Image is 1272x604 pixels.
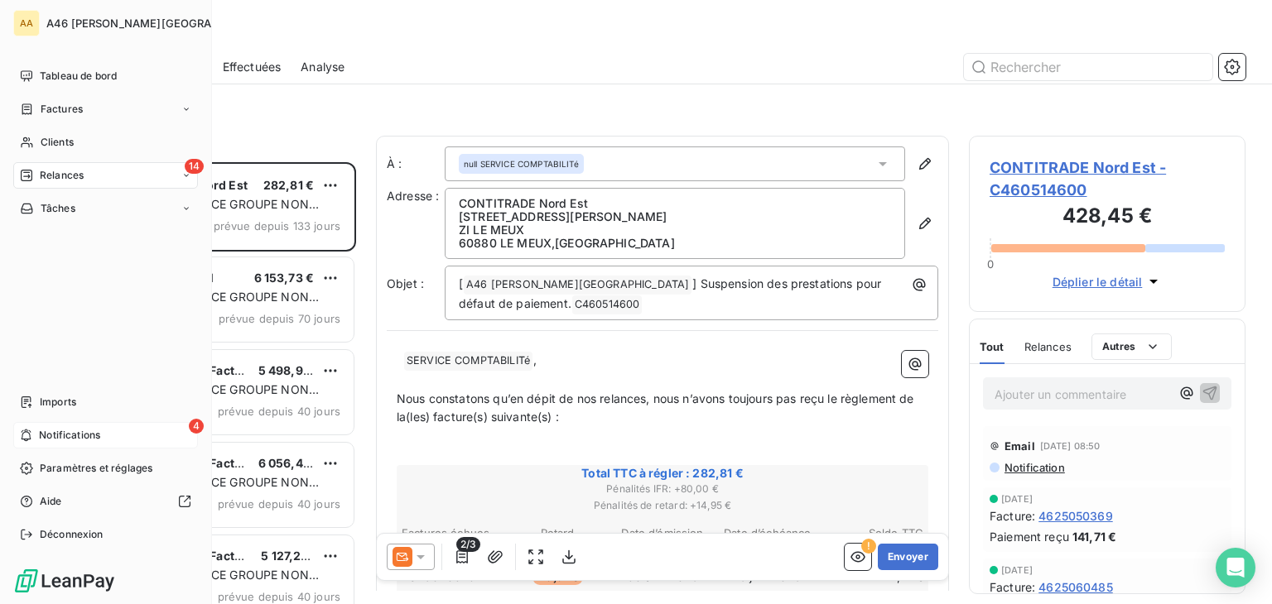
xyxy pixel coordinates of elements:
div: AA [13,10,40,36]
span: Total [826,591,926,604]
span: Relances [40,168,84,183]
span: C460514600 [572,295,643,314]
span: Relances [1024,340,1072,353]
span: Aide [40,494,62,509]
th: Retard [506,525,609,542]
span: Paiement reçu [990,528,1069,545]
span: A46 [PERSON_NAME][GEOGRAPHIC_DATA] [46,17,275,30]
div: grid [79,162,356,604]
p: CONTITRADE Nord Est [459,197,891,210]
span: [ [459,276,463,290]
span: [DATE] 08:50 [1040,441,1101,451]
span: A46 [PERSON_NAME][GEOGRAPHIC_DATA] [464,276,691,295]
th: Date d’échéance [715,525,819,542]
span: PLAN DE RELANCE GROUPE NON AUTOMATIQUE [118,197,319,228]
button: Autres [1091,333,1172,360]
span: Notifications [39,428,100,443]
span: Tout [980,340,1005,353]
span: 141,71 € [1072,528,1116,545]
span: 6 153,73 € [254,271,315,285]
span: Imports [40,395,76,410]
span: PLAN DE RELANCE GROUPE NON AUTOMATIQUE [118,290,319,320]
div: Open Intercom Messenger [1216,548,1255,587]
span: prévue depuis 40 jours [218,497,340,511]
span: 5 498,90 € [258,363,322,377]
span: [DATE] [1001,494,1033,504]
th: Date d’émission [611,525,715,542]
span: Email [1005,439,1035,453]
p: [STREET_ADDRESS][PERSON_NAME] [459,210,891,223]
span: Paramètres et réglages [40,461,152,476]
span: Notification [1003,461,1065,474]
button: Envoyer [878,544,938,570]
span: prévue depuis 40 jours [218,405,340,418]
span: PLAN DE RELANCE GROUPE NON AUTOMATIQUE [118,475,319,506]
span: prévue depuis 40 jours [218,590,340,603]
button: Déplier le détail [1048,272,1168,291]
span: prévue depuis 133 jours [214,219,340,232]
th: Factures échues [401,525,504,542]
label: À : [387,156,445,172]
span: Déplier le détail [1053,273,1143,290]
span: 6 056,45 € [258,456,322,470]
span: Effectuées [223,59,282,75]
span: ] Suspension des prestations pour défaut de paiement. [459,276,884,310]
h3: 428,45 € [990,201,1225,234]
span: SERVICE COMPTABILITé [404,352,532,371]
p: 60880 LE MEUX , [GEOGRAPHIC_DATA] [459,237,891,250]
span: Tâches [41,201,75,216]
span: Adresse : [387,189,439,203]
span: PLAN DE RELANCE GROUPE NON AUTOMATIQUE [118,568,319,598]
span: [DATE] [1001,565,1033,575]
span: Facture : [990,507,1035,525]
span: Tableau de bord [40,69,117,84]
span: prévue depuis 70 jours [219,312,340,325]
span: Total TTC à régler : 282,81 € [399,465,926,482]
span: 4625060485 [1038,578,1113,596]
span: 4 [189,419,204,434]
span: Factures [41,102,83,117]
span: 0 [987,257,994,271]
span: Nbr de factures [727,591,826,604]
input: Rechercher [964,54,1212,80]
span: Déconnexion [40,527,104,542]
span: CONTITRADE Nord Est - C460514600 [990,156,1225,201]
span: 282,81 € [263,178,314,192]
span: 2/3 [456,537,480,552]
span: PLAN DE RELANCE GROUPE NON AUTOMATIQUE [118,382,319,413]
span: Pénalités IFR : + 80,00 € [399,482,926,496]
span: null SERVICE COMPTABILITé [464,158,579,170]
img: Logo LeanPay [13,568,116,594]
span: Clients [41,135,74,150]
a: Aide [13,488,198,515]
span: Facture : [990,578,1035,596]
span: Pénalités de retard : + 14,95 € [399,498,926,513]
p: ZI LE MEUX [459,223,891,237]
span: , [533,352,537,367]
span: 4625050369 [1038,507,1113,525]
span: Objet : [387,276,424,290]
span: Pénalités [399,591,727,604]
th: Solde TTC [821,525,924,542]
span: 14 [185,159,204,174]
span: 5 127,20 € [261,549,320,563]
span: Nous constatons qu’en dépit de nos relances, nous n’avons toujours pas reçu le règlement de la(le... [397,391,918,424]
span: Analyse [301,59,344,75]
